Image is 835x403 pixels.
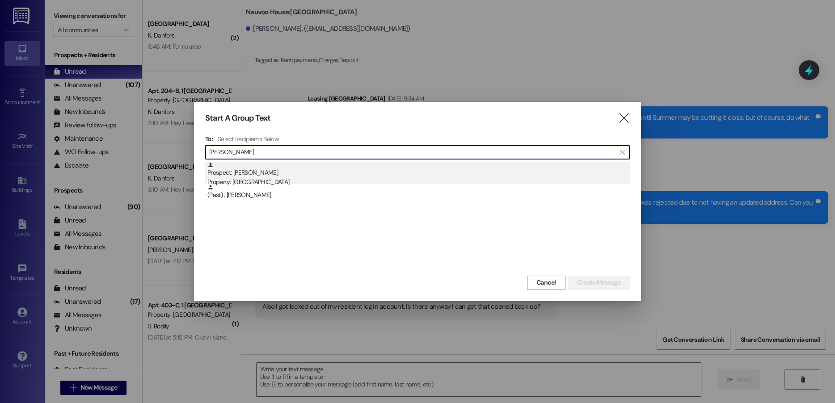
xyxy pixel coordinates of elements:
i:  [620,149,624,156]
h3: Start A Group Text [205,113,270,123]
div: Prospect: [PERSON_NAME] [207,162,630,187]
span: Cancel [536,278,556,287]
button: Create Message [568,276,630,290]
input: Search for any contact or apartment [209,146,615,159]
h4: Select Recipients Below [218,135,279,143]
div: (Past) : [PERSON_NAME] [207,184,630,200]
div: Prospect: [PERSON_NAME]Property: [GEOGRAPHIC_DATA] [205,162,630,184]
button: Cancel [527,276,565,290]
button: Clear text [615,146,629,159]
div: (Past) : [PERSON_NAME] [205,184,630,206]
h3: To: [205,135,213,143]
i:  [618,113,630,123]
span: Create Message [577,278,620,287]
div: Property: [GEOGRAPHIC_DATA] [207,177,630,187]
